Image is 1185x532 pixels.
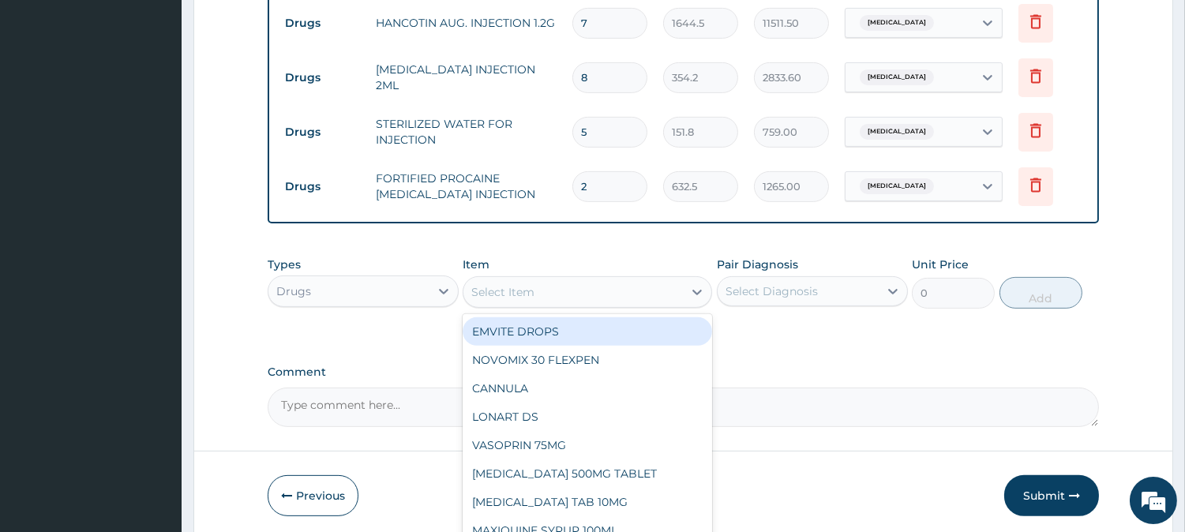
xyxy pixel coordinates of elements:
[726,283,818,299] div: Select Diagnosis
[860,15,934,31] span: [MEDICAL_DATA]
[463,488,712,516] div: [MEDICAL_DATA] TAB 10MG
[860,69,934,85] span: [MEDICAL_DATA]
[277,118,368,147] td: Drugs
[268,258,301,272] label: Types
[717,257,798,272] label: Pair Diagnosis
[463,459,712,488] div: [MEDICAL_DATA] 500MG TABLET
[912,257,969,272] label: Unit Price
[8,360,301,415] textarea: Type your message and hit 'Enter'
[463,257,489,272] label: Item
[860,178,934,194] span: [MEDICAL_DATA]
[259,8,297,46] div: Minimize live chat window
[368,54,564,101] td: [MEDICAL_DATA] INJECTION 2ML
[82,88,265,109] div: Chat with us now
[1004,475,1099,516] button: Submit
[268,365,1099,379] label: Comment
[463,346,712,374] div: NOVOMIX 30 FLEXPEN
[29,79,64,118] img: d_794563401_company_1708531726252_794563401
[463,431,712,459] div: VASOPRIN 75MG
[860,124,934,140] span: [MEDICAL_DATA]
[368,7,564,39] td: HANCOTIN AUG. INJECTION 1.2G
[276,283,311,299] div: Drugs
[999,277,1082,309] button: Add
[463,403,712,431] div: LONART DS
[368,163,564,210] td: FORTIFIED PROCAINE [MEDICAL_DATA] INJECTION
[277,63,368,92] td: Drugs
[463,374,712,403] div: CANNULA
[463,317,712,346] div: EMVITE DROPS
[368,108,564,155] td: STERILIZED WATER FOR INJECTION
[277,9,368,38] td: Drugs
[268,475,358,516] button: Previous
[92,163,218,323] span: We're online!
[277,172,368,201] td: Drugs
[471,284,534,300] div: Select Item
